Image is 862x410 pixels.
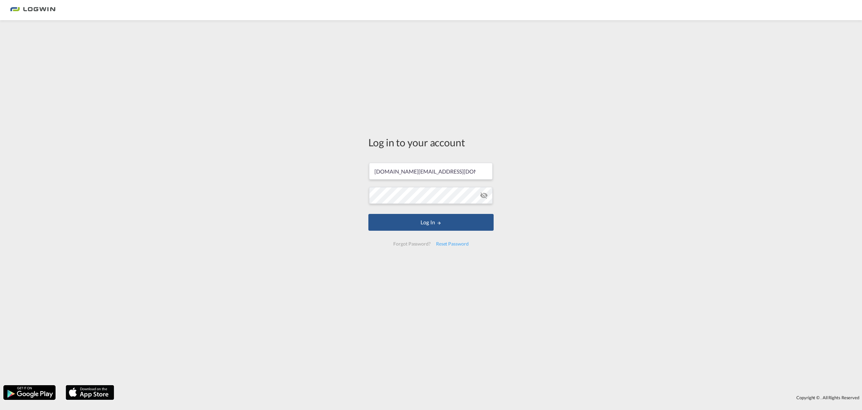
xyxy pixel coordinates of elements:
[391,238,433,250] div: Forgot Password?
[368,214,494,231] button: LOGIN
[433,238,471,250] div: Reset Password
[480,191,488,199] md-icon: icon-eye-off
[3,384,56,401] img: google.png
[10,3,56,18] img: bc73a0e0d8c111efacd525e4c8ad7d32.png
[368,135,494,149] div: Log in to your account
[369,163,493,180] input: Enter email/phone number
[118,392,862,403] div: Copyright © . All Rights Reserved
[65,384,115,401] img: apple.png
